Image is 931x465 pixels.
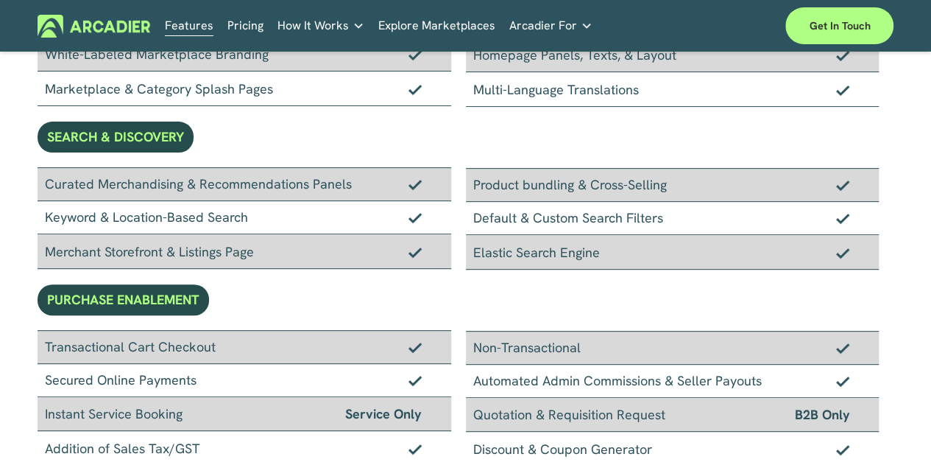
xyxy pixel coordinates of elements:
[836,180,849,190] img: Checkmark
[466,235,879,270] div: Elastic Search Engine
[836,50,849,60] img: Checkmark
[38,364,451,397] div: Secured Online Payments
[38,38,451,71] div: White-Labeled Marketplace Branding
[227,15,263,38] a: Pricing
[345,403,422,424] span: Service Only
[38,397,451,431] div: Instant Service Booking
[466,72,879,107] div: Multi-Language Translations
[408,84,422,94] img: Checkmark
[277,15,349,36] span: How It Works
[38,167,451,201] div: Curated Merchandising & Recommendations Panels
[466,168,879,202] div: Product bundling & Cross-Selling
[408,247,422,257] img: Checkmark
[857,394,931,465] iframe: Chat Widget
[408,49,422,60] img: Checkmark
[38,71,451,106] div: Marketplace & Category Splash Pages
[466,331,879,365] div: Non-Transactional
[836,376,849,386] img: Checkmark
[165,15,213,38] a: Features
[509,15,577,36] span: Arcadier For
[785,7,893,44] a: Get in touch
[466,202,879,235] div: Default & Custom Search Filters
[38,15,150,38] img: Arcadier
[38,234,451,269] div: Merchant Storefront & Listings Page
[38,122,194,153] div: SEARCH & DISCOVERY
[836,444,849,455] img: Checkmark
[378,15,495,38] a: Explore Marketplaces
[836,85,849,95] img: Checkmark
[408,342,422,352] img: Checkmark
[408,212,422,223] img: Checkmark
[836,213,849,223] img: Checkmark
[836,248,849,258] img: Checkmark
[466,398,879,432] div: Quotation & Requisition Request
[509,15,592,38] a: folder dropdown
[466,38,879,72] div: Homepage Panels, Texts, & Layout
[38,201,451,234] div: Keyword & Location-Based Search
[408,375,422,385] img: Checkmark
[794,404,849,425] span: B2B Only
[466,365,879,398] div: Automated Admin Commissions & Seller Payouts
[836,343,849,353] img: Checkmark
[277,15,364,38] a: folder dropdown
[38,330,451,364] div: Transactional Cart Checkout
[408,444,422,454] img: Checkmark
[408,179,422,189] img: Checkmark
[38,284,209,315] div: PURCHASE ENABLEMENT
